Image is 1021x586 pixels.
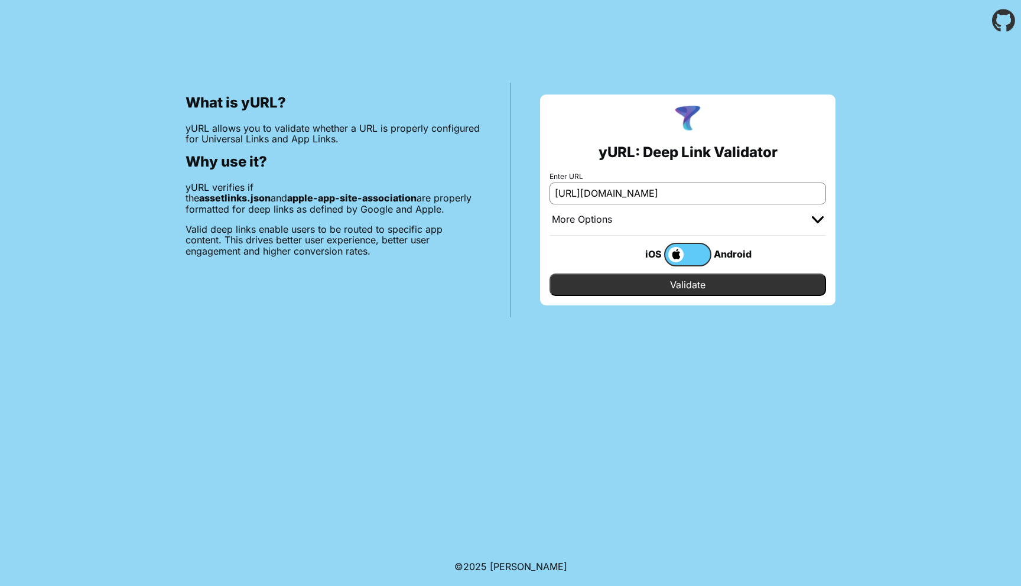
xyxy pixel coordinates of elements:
[186,123,480,145] p: yURL allows you to validate whether a URL is properly configured for Universal Links and App Links.
[287,192,417,204] b: apple-app-site-association
[463,561,487,572] span: 2025
[186,224,480,256] p: Valid deep links enable users to be routed to specific app content. This drives better user exper...
[490,561,567,572] a: Michael Ibragimchayev's Personal Site
[599,144,778,161] h2: yURL: Deep Link Validator
[454,547,567,586] footer: ©
[186,154,480,170] h2: Why use it?
[549,172,826,181] label: Enter URL
[549,274,826,296] input: Validate
[186,95,480,111] h2: What is yURL?
[552,214,612,226] div: More Options
[186,182,480,214] p: yURL verifies if the and are properly formatted for deep links as defined by Google and Apple.
[672,104,703,135] img: yURL Logo
[711,246,759,262] div: Android
[812,216,824,223] img: chevron
[199,192,271,204] b: assetlinks.json
[549,183,826,204] input: e.g. https://app.chayev.com/xyx
[617,246,664,262] div: iOS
